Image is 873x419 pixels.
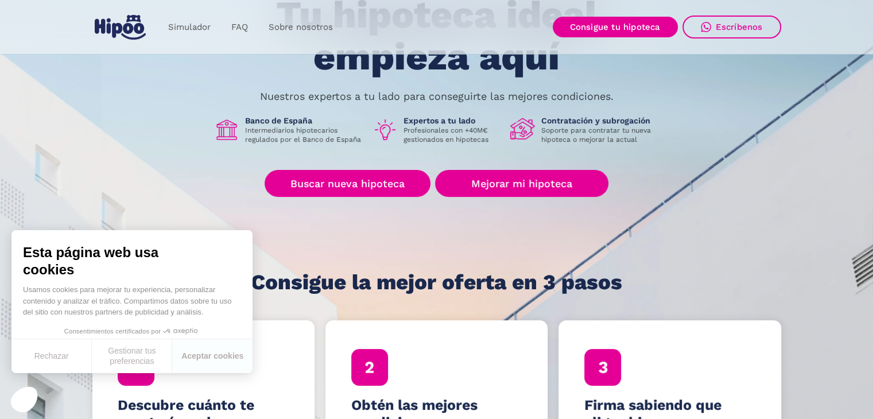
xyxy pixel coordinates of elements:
a: Mejorar mi hipoteca [435,170,608,197]
h1: Consigue la mejor oferta en 3 pasos [251,271,622,294]
p: Profesionales con +40M€ gestionados en hipotecas [403,126,501,144]
a: home [92,10,149,44]
p: Nuestros expertos a tu lado para conseguirte las mejores condiciones. [260,92,614,101]
p: Intermediarios hipotecarios regulados por el Banco de España [245,126,363,144]
a: Consigue tu hipoteca [553,17,678,37]
h1: Contratación y subrogación [541,115,659,126]
a: FAQ [221,16,258,38]
h1: Banco de España [245,115,363,126]
h1: Expertos a tu lado [403,115,501,126]
a: Buscar nueva hipoteca [265,170,430,197]
a: Sobre nosotros [258,16,343,38]
a: Escríbenos [682,15,781,38]
a: Simulador [158,16,221,38]
p: Soporte para contratar tu nueva hipoteca o mejorar la actual [541,126,659,144]
div: Escríbenos [716,22,763,32]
